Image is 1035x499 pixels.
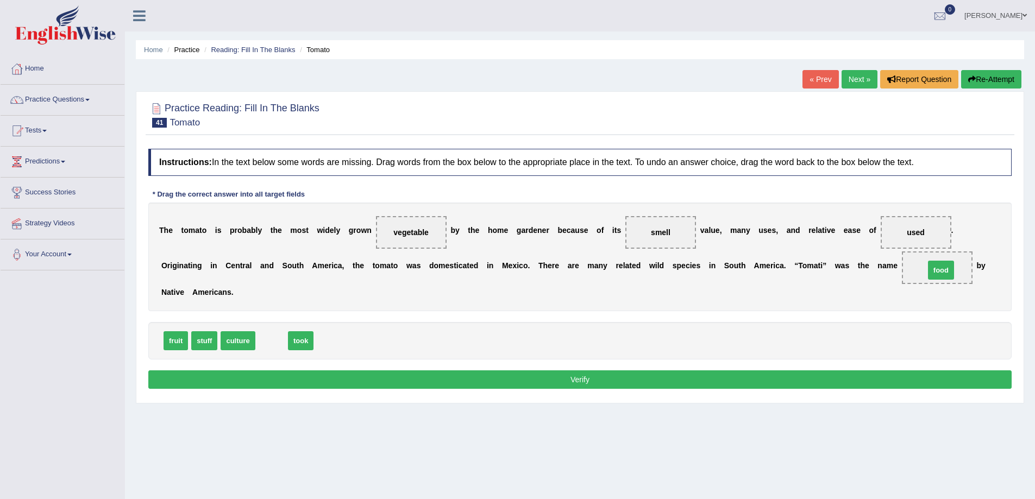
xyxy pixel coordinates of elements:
[673,261,677,270] b: s
[741,261,746,270] b: h
[567,226,571,235] b: c
[1,116,124,143] a: Tests
[172,261,177,270] b: g
[454,261,456,270] b: t
[893,261,898,270] b: e
[580,226,584,235] b: s
[502,261,509,270] b: M
[256,226,258,235] b: l
[492,226,497,235] b: o
[446,261,450,270] b: e
[587,261,594,270] b: m
[225,261,231,270] b: C
[537,226,542,235] b: n
[251,226,256,235] b: b
[696,261,700,270] b: s
[548,261,552,270] b: e
[406,261,412,270] b: w
[353,226,356,235] b: r
[242,226,247,235] b: b
[636,261,641,270] b: d
[812,226,816,235] b: e
[692,261,697,270] b: e
[831,226,835,235] b: e
[848,226,852,235] b: a
[175,288,180,296] b: v
[202,226,207,235] b: o
[468,226,471,235] b: t
[283,261,287,270] b: S
[681,261,686,270] b: e
[594,261,599,270] b: a
[543,261,548,270] b: h
[210,261,212,270] b: i
[791,226,795,235] b: n
[690,261,692,270] b: i
[845,261,849,270] b: s
[844,226,848,235] b: e
[469,261,474,270] b: e
[302,226,306,235] b: s
[657,261,660,270] b: l
[438,261,445,270] b: m
[488,226,493,235] b: h
[330,226,334,235] b: e
[677,261,682,270] b: p
[842,70,877,89] a: Next »
[235,226,237,235] b: r
[928,261,954,280] span: food
[218,288,223,296] b: a
[456,261,459,270] b: i
[598,261,603,270] b: n
[471,226,475,235] b: h
[977,261,982,270] b: b
[555,261,559,270] b: e
[180,288,184,296] b: e
[429,261,434,270] b: d
[159,226,164,235] b: T
[355,261,360,270] b: h
[538,261,543,270] b: T
[161,261,167,270] b: O
[165,45,199,55] li: Practice
[386,261,391,270] b: a
[617,226,621,235] b: s
[858,261,861,270] b: t
[552,261,555,270] b: r
[475,226,480,235] b: e
[317,261,324,270] b: m
[754,261,760,270] b: A
[705,226,709,235] b: a
[517,261,519,270] b: i
[795,226,800,235] b: d
[794,261,798,270] b: “
[529,226,534,235] b: d
[455,226,460,235] b: y
[709,261,711,270] b: i
[741,226,746,235] b: n
[489,261,494,270] b: n
[467,261,469,270] b: t
[780,261,784,270] b: a
[329,261,331,270] b: r
[760,261,766,270] b: m
[632,261,636,270] b: e
[887,261,893,270] b: m
[393,228,429,237] span: vegetable
[775,261,780,270] b: c
[711,261,716,270] b: n
[356,226,361,235] b: o
[623,261,625,270] b: l
[729,261,734,270] b: o
[533,226,537,235] b: e
[317,226,323,235] b: w
[393,261,398,270] b: o
[167,261,170,270] b: r
[835,261,841,270] b: w
[324,261,329,270] b: e
[148,370,1012,389] button: Verify
[192,288,198,296] b: A
[170,261,172,270] b: i
[708,226,711,235] b: l
[525,226,528,235] b: r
